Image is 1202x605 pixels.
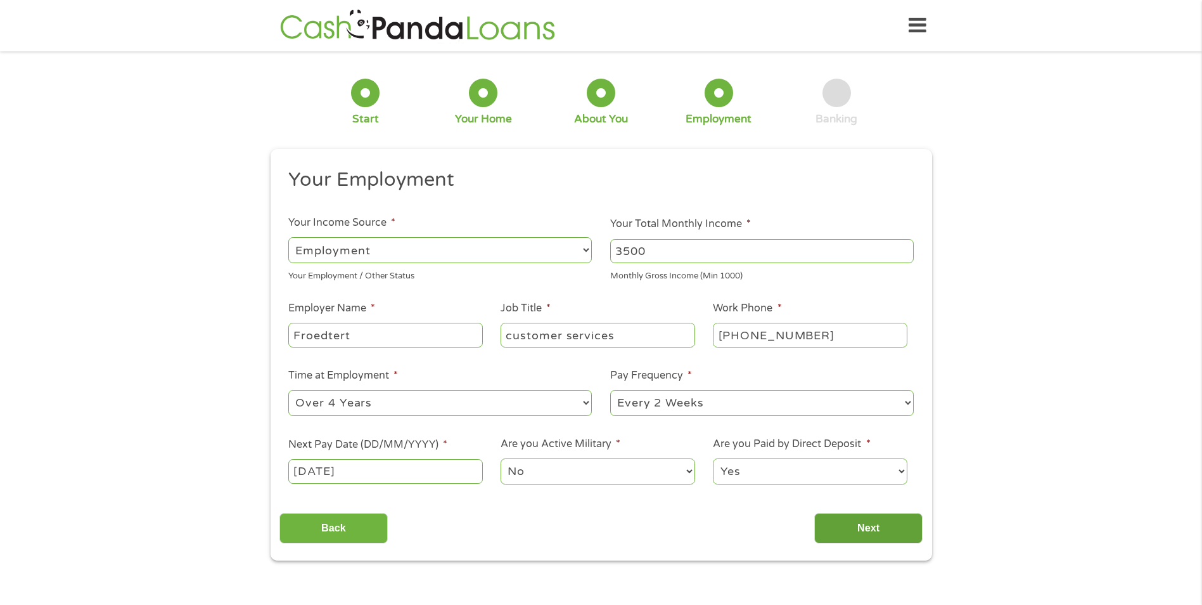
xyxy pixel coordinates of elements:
label: Employer Name [288,302,375,315]
label: Work Phone [713,302,781,315]
label: Are you Active Military [501,438,620,451]
div: Your Employment / Other Status [288,266,592,283]
div: Monthly Gross Income (Min 1000) [610,266,914,283]
input: Walmart [288,323,482,347]
input: (231) 754-4010 [713,323,907,347]
div: Start [352,112,379,126]
label: Your Total Monthly Income [610,218,751,231]
input: Use the arrow keys to pick a date [288,459,482,483]
label: Job Title [501,302,551,315]
div: Banking [815,112,857,126]
input: Cashier [501,323,694,347]
input: 1800 [610,239,914,263]
label: Pay Frequency [610,369,692,382]
label: Are you Paid by Direct Deposit [713,438,870,451]
div: Your Home [455,112,512,126]
h2: Your Employment [288,167,904,193]
label: Next Pay Date (DD/MM/YYYY) [288,438,447,452]
label: Time at Employment [288,369,398,382]
input: Next [814,513,923,544]
div: About You [574,112,628,126]
div: Employment [686,112,751,126]
label: Your Income Source [288,216,395,230]
img: GetLoanNow Logo [276,8,559,44]
input: Back [279,513,388,544]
